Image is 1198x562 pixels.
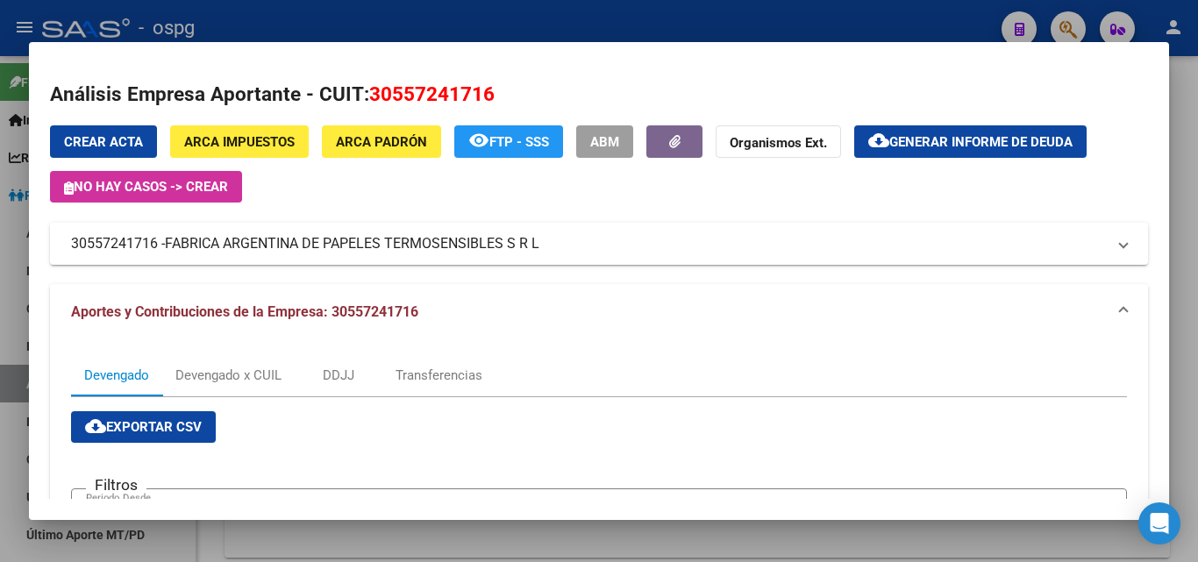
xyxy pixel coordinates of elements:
span: ARCA Padrón [336,134,427,150]
span: Aportes y Contribuciones de la Empresa: 30557241716 [71,303,418,320]
button: FTP - SSS [454,125,563,158]
mat-expansion-panel-header: 30557241716 -FABRICA ARGENTINA DE PAPELES TERMOSENSIBLES S R L [50,223,1148,265]
button: ABM [576,125,633,158]
span: No hay casos -> Crear [64,179,228,195]
div: DDJJ [323,366,354,385]
span: 30557241716 [369,82,495,105]
h3: Filtros [86,475,146,494]
span: Generar informe de deuda [889,134,1073,150]
div: Open Intercom Messenger [1138,502,1180,544]
button: Crear Acta [50,125,157,158]
button: Organismos Ext. [716,125,841,158]
div: Devengado [84,366,149,385]
span: FABRICA ARGENTINA DE PAPELES TERMOSENSIBLES S R L [165,233,539,254]
mat-icon: cloud_download [85,416,106,437]
button: ARCA Impuestos [170,125,309,158]
div: Devengado x CUIL [175,366,282,385]
button: No hay casos -> Crear [50,171,242,203]
span: Crear Acta [64,134,143,150]
mat-panel-title: 30557241716 - [71,233,1106,254]
button: ARCA Padrón [322,125,441,158]
mat-expansion-panel-header: Aportes y Contribuciones de la Empresa: 30557241716 [50,284,1148,340]
span: ABM [590,134,619,150]
mat-icon: cloud_download [868,130,889,151]
span: Exportar CSV [85,419,202,435]
div: Transferencias [396,366,482,385]
button: Generar informe de deuda [854,125,1087,158]
span: FTP - SSS [489,134,549,150]
span: ARCA Impuestos [184,134,295,150]
strong: Organismos Ext. [730,135,827,151]
h2: Análisis Empresa Aportante - CUIT: [50,80,1148,110]
mat-icon: remove_red_eye [468,130,489,151]
button: Exportar CSV [71,411,216,443]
